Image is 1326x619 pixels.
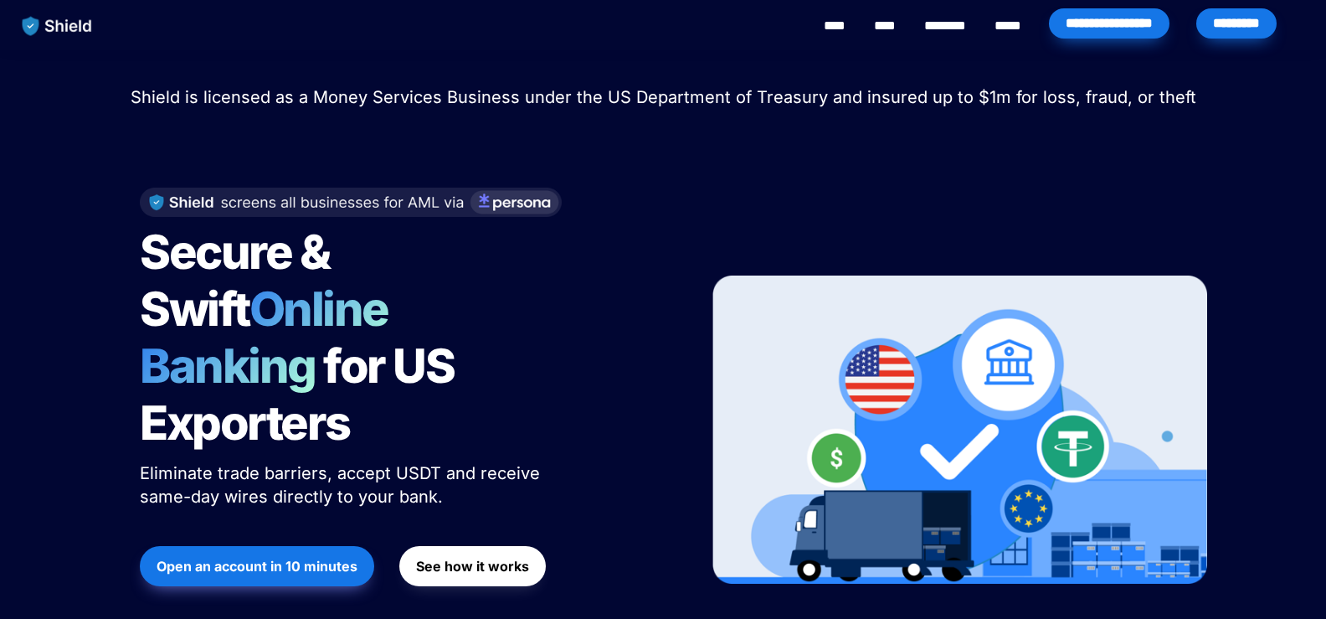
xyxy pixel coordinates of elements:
[399,538,546,595] a: See how it works
[140,224,337,338] span: Secure & Swift
[399,546,546,586] button: See how it works
[140,281,405,395] span: Online Banking
[157,558,357,575] strong: Open an account in 10 minutes
[140,463,545,507] span: Eliminate trade barriers, accept USDT and receive same-day wires directly to your bank.
[140,546,374,586] button: Open an account in 10 minutes
[131,87,1196,107] span: Shield is licensed as a Money Services Business under the US Department of Treasury and insured u...
[14,8,100,44] img: website logo
[140,538,374,595] a: Open an account in 10 minutes
[140,338,462,451] span: for US Exporters
[416,558,529,575] strong: See how it works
